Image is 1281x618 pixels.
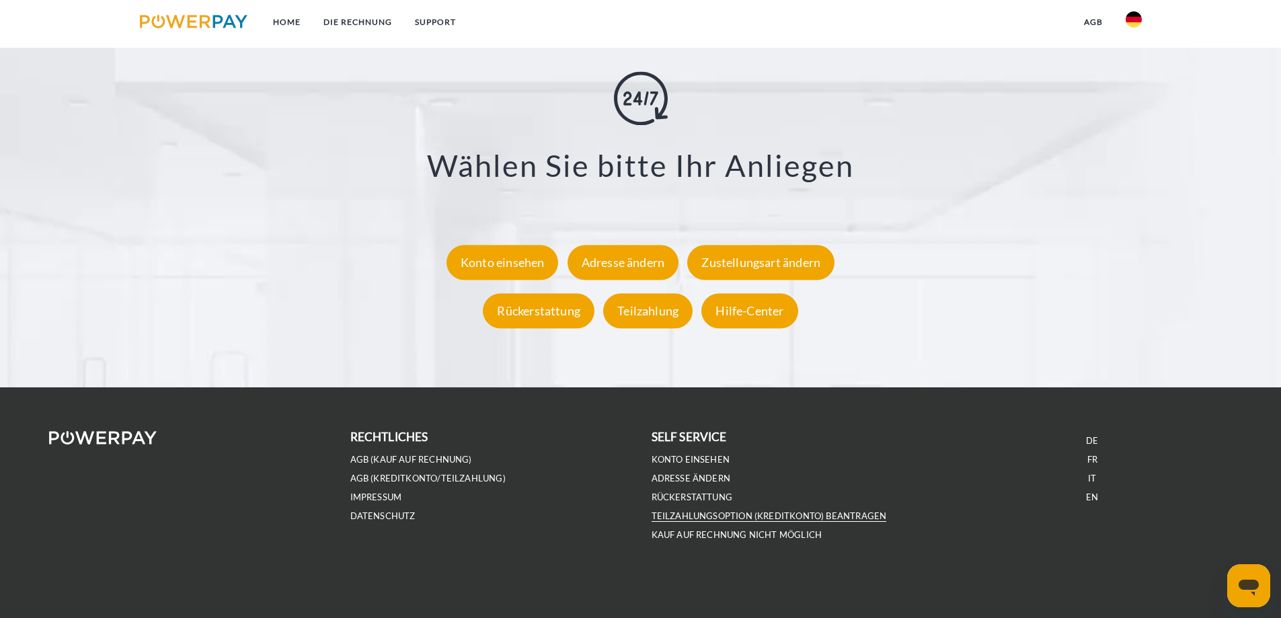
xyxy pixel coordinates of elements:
[350,454,472,465] a: AGB (Kauf auf Rechnung)
[1088,473,1096,484] a: IT
[140,15,248,28] img: logo-powerpay.svg
[1073,10,1114,34] a: agb
[568,245,679,280] div: Adresse ändern
[603,293,693,328] div: Teilzahlung
[600,303,696,318] a: Teilzahlung
[652,430,727,444] b: self service
[81,147,1200,185] h3: Wählen Sie bitte Ihr Anliegen
[1086,435,1098,447] a: DE
[483,293,594,328] div: Rückerstattung
[447,245,559,280] div: Konto einsehen
[652,529,822,541] a: Kauf auf Rechnung nicht möglich
[479,303,598,318] a: Rückerstattung
[652,510,887,522] a: Teilzahlungsoption (KREDITKONTO) beantragen
[49,431,157,445] img: logo-powerpay-white.svg
[1086,492,1098,503] a: EN
[564,255,683,270] a: Adresse ändern
[698,303,801,318] a: Hilfe-Center
[312,10,403,34] a: DIE RECHNUNG
[443,255,562,270] a: Konto einsehen
[652,492,733,503] a: Rückerstattung
[350,492,402,503] a: IMPRESSUM
[701,293,798,328] div: Hilfe-Center
[262,10,312,34] a: Home
[350,510,416,522] a: DATENSCHUTZ
[1126,11,1142,28] img: de
[1087,454,1097,465] a: FR
[652,454,730,465] a: Konto einsehen
[614,72,668,126] img: online-shopping.svg
[350,430,428,444] b: rechtliches
[403,10,467,34] a: SUPPORT
[684,255,838,270] a: Zustellungsart ändern
[350,473,506,484] a: AGB (Kreditkonto/Teilzahlung)
[652,473,731,484] a: Adresse ändern
[687,245,834,280] div: Zustellungsart ändern
[1227,564,1270,607] iframe: Schaltfläche zum Öffnen des Messaging-Fensters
